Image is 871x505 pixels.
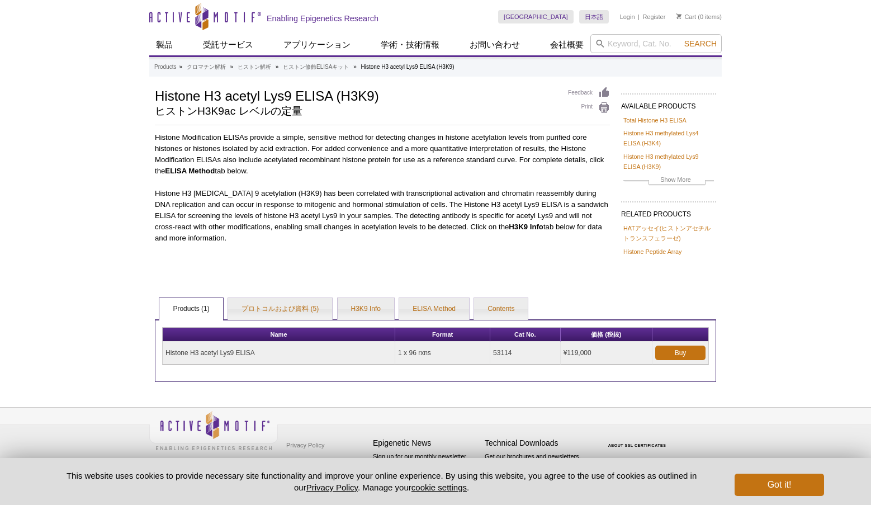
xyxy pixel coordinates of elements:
[485,438,591,448] h4: Technical Downloads
[579,10,609,23] a: 日本語
[509,223,543,231] strong: H3K9 Info
[681,39,720,49] button: Search
[684,39,717,48] span: Search
[642,13,665,21] a: Register
[498,10,574,23] a: [GEOGRAPHIC_DATA]
[620,13,635,21] a: Login
[735,474,824,496] button: Got it!
[597,427,680,452] table: Click to Verify - This site chose Symantec SSL for secure e-commerce and confidential communicati...
[623,247,681,257] a: Histone Peptide Array
[395,328,490,342] th: Format
[163,342,395,365] td: Histone H3 acetyl Lys9 ELISA
[283,437,327,454] a: Privacy Policy
[395,342,490,365] td: 1 x 96 rxns
[463,34,527,55] a: お問い合わせ
[623,128,714,148] a: Histone H3 methylated Lys4 ELISA (H3K4)
[149,408,278,453] img: Active Motif,
[623,152,714,172] a: Histone H3 methylated Lys9 ELISA (H3K9)
[283,454,342,470] a: Terms & Conditions
[361,64,455,70] li: Histone H3 acetyl Lys9 ELISA (H3K9)
[277,34,357,55] a: アプリケーション
[676,13,696,21] a: Cart
[411,483,467,492] button: cookie settings
[267,13,378,23] h2: Enabling Epigenetics Research
[159,298,223,320] a: Products (1)
[490,342,561,365] td: 53114
[374,34,446,55] a: 学術・技術情報
[155,188,610,244] p: Histone H3 [MEDICAL_DATA] 9 acetylation (H3K9) has been correlated with transcriptional activatio...
[676,10,722,23] li: (0 items)
[187,62,226,72] a: クロマチン解析
[623,115,687,125] a: Total Histone H3 ELISA
[283,62,349,72] a: ヒストン修飾ELISAキット
[338,298,394,320] a: H3K9 Info
[676,13,681,19] img: Your Cart
[590,34,722,53] input: Keyword, Cat. No.
[568,102,610,114] a: Print
[621,93,716,114] h2: AVAILABLE PRODUCTS
[543,34,590,55] a: 会社概要
[196,34,260,55] a: 受託サービス
[228,298,332,320] a: プロトコルおよび資料 (5)
[623,174,714,187] a: Show More
[155,87,557,103] h1: Histone H3 acetyl Lys9 ELISA (H3K9)
[230,64,234,70] li: »
[568,87,610,99] a: Feedback
[149,34,179,55] a: 製品
[621,201,716,221] h2: RELATED PRODUCTS
[373,438,479,448] h4: Epigenetic News
[399,298,469,320] a: ELISA Method
[154,62,176,72] a: Products
[623,223,714,243] a: HATアッセイ(ヒストンアセチルトランスフェラーゼ)
[155,132,610,177] p: Histone Modification ELISAs provide a simple, sensitive method for detecting changes in histone a...
[163,328,395,342] th: Name
[353,64,357,70] li: »
[638,10,640,23] li: |
[306,483,358,492] a: Privacy Policy
[485,452,591,480] p: Get our brochures and newsletters, or request them by mail.
[561,328,652,342] th: 価格 (税抜)
[655,346,706,360] a: Buy
[490,328,561,342] th: Cat No.
[165,167,215,175] strong: ELISA Method
[47,470,716,493] p: This website uses cookies to provide necessary site functionality and improve your online experie...
[561,342,652,365] td: ¥119,000
[474,298,528,320] a: Contents
[373,452,479,490] p: Sign up for our monthly newsletter highlighting recent publications in the field of epigenetics.
[179,64,182,70] li: »
[238,62,271,72] a: ヒストン解析
[276,64,279,70] li: »
[608,443,666,447] a: ABOUT SSL CERTIFICATES
[155,106,557,116] h2: ヒストンH3K9ac レベルの定量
